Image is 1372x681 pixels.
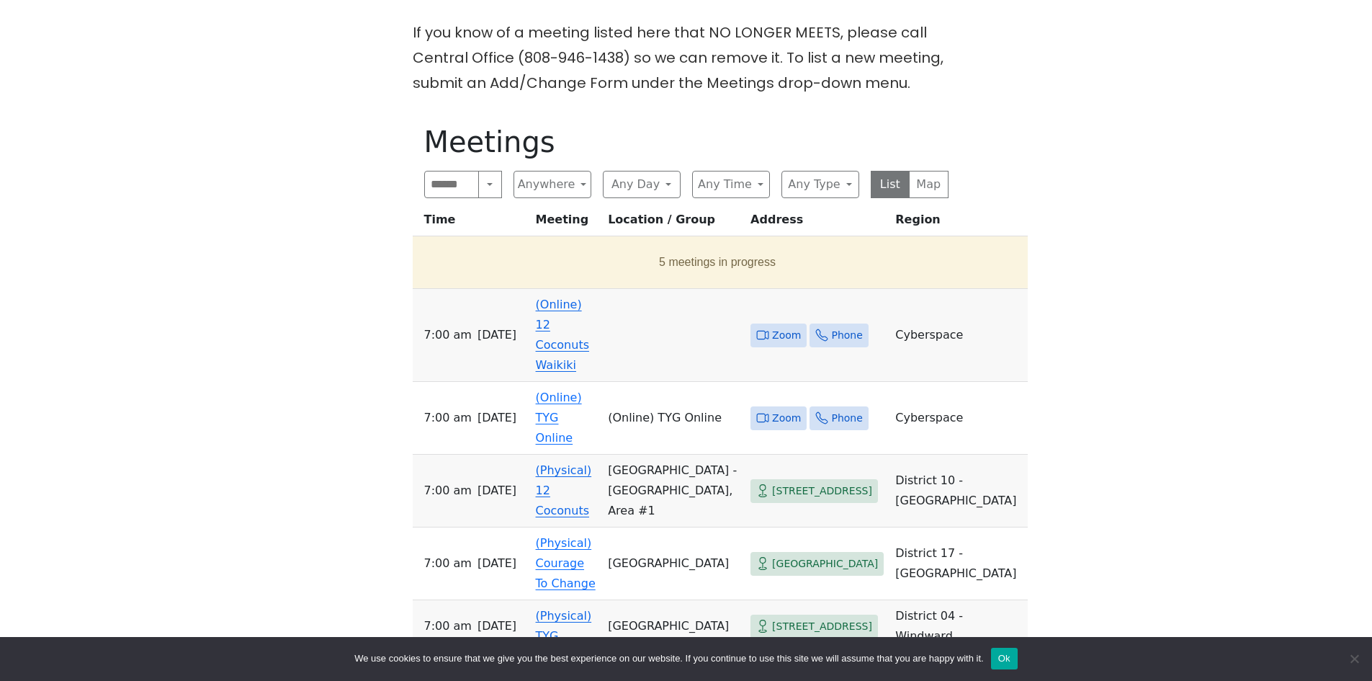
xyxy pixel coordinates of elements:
th: Time [413,210,530,236]
th: Region [889,210,1028,236]
span: Phone [831,326,862,344]
a: (Physical) 12 Coconuts [536,463,592,517]
button: 5 meetings in progress [418,242,1017,282]
td: [GEOGRAPHIC_DATA] - [GEOGRAPHIC_DATA], Area #1 [602,455,745,528]
a: (Online) TYG Online [536,391,582,445]
button: Search [478,171,501,198]
td: District 17 - [GEOGRAPHIC_DATA] [889,528,1028,600]
a: (Physical) TYG [536,609,592,643]
span: [GEOGRAPHIC_DATA] [772,555,878,573]
span: No [1347,651,1361,666]
button: Anywhere [514,171,591,198]
span: Phone [831,409,862,427]
span: [DATE] [477,408,516,428]
span: Zoom [772,409,801,427]
a: (Physical) Courage To Change [536,536,596,590]
a: (Online) 12 Coconuts Waikiki [536,298,589,372]
button: Ok [991,648,1018,669]
td: [GEOGRAPHIC_DATA] [602,600,745,653]
th: Location / Group [602,210,745,236]
span: [DATE] [477,553,516,574]
td: [GEOGRAPHIC_DATA] [602,528,745,600]
span: 7:00 AM [424,481,472,501]
td: District 10 - [GEOGRAPHIC_DATA] [889,455,1028,528]
td: Cyberspace [889,382,1028,455]
td: (Online) TYG Online [602,382,745,455]
span: [DATE] [477,481,516,501]
td: District 04 - Windward [889,600,1028,653]
th: Address [745,210,889,236]
button: List [871,171,910,198]
span: 7:00 AM [424,616,472,636]
h1: Meetings [424,125,949,159]
span: [DATE] [477,616,516,636]
button: Any Type [781,171,859,198]
span: 7:00 AM [424,553,472,574]
span: [STREET_ADDRESS] [772,482,872,500]
p: If you know of a meeting listed here that NO LONGER MEETS, please call Central Office (808-946-14... [413,20,960,96]
span: We use cookies to ensure that we give you the best experience on our website. If you continue to ... [354,651,983,666]
button: Map [909,171,949,198]
span: [STREET_ADDRESS] [772,618,872,636]
span: 7:00 AM [424,408,472,428]
span: 7:00 AM [424,325,472,345]
button: Any Day [603,171,681,198]
span: Zoom [772,326,801,344]
td: Cyberspace [889,289,1028,382]
span: [DATE] [477,325,516,345]
th: Meeting [530,210,603,236]
button: Any Time [692,171,770,198]
input: Search [424,171,480,198]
